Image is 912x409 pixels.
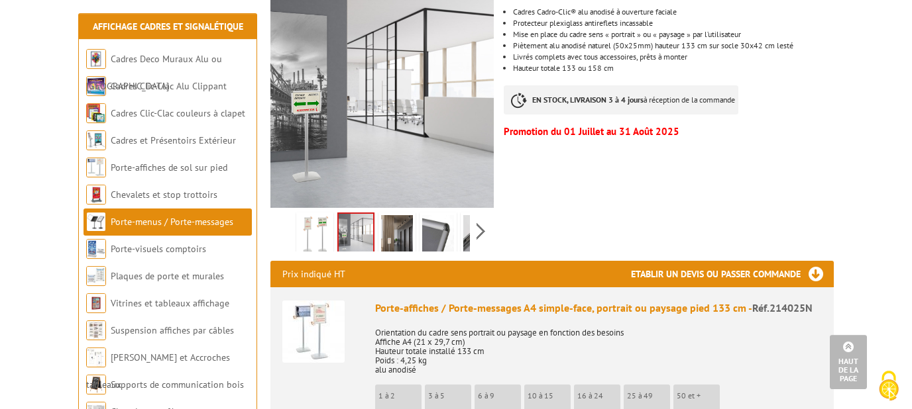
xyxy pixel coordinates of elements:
p: Promotion du 01 Juillet au 31 Août 2025 [504,128,834,136]
li: Livrés complets avec tous accessoires, prêts à monter [513,53,834,61]
img: Cadres et Présentoirs Extérieur [86,130,106,150]
span: Réf.214025N [752,301,813,314]
img: Cadres Deco Muraux Alu ou Bois [86,49,106,69]
img: Porte-menus / Porte-messages [86,212,106,232]
li: Hauteur totale 133 ou 158 cm [513,64,834,72]
p: 1 à 2 [378,391,422,400]
p: Orientation du cadre sens portrait ou paysage en fonction des besoins Affiche A4 (21 x 29,7 cm) H... [375,319,822,375]
p: Prix indiqué HT [282,261,345,287]
li: Mise en place du cadre sens « portrait » ou « paysage » par l’utilisateur [513,30,834,38]
a: Porte-affiches de sol sur pied [111,161,227,173]
img: Cimaises et Accroches tableaux [86,347,106,367]
strong: EN STOCK, LIVRAISON 3 à 4 jours [532,95,644,105]
img: Vitrines et tableaux affichage [86,293,106,313]
a: Cadres Clic-Clac couleurs à clapet [111,107,245,119]
span: Next [475,220,487,242]
a: Chevalets et stop trottoirs [111,189,217,201]
img: Porte-affiches de sol sur pied [86,158,106,177]
p: à réception de la commande [504,85,738,114]
a: Plaques de porte et murales [111,270,224,282]
p: 3 à 5 [428,391,471,400]
li: Protecteur plexiglass antireflets incassable [513,19,834,27]
img: porte_affiches_214000_fleche.jpg [299,215,331,256]
img: Plaques de porte et murales [86,266,106,286]
h3: Etablir un devis ou passer commande [631,261,834,287]
p: 16 à 24 [577,391,620,400]
div: Porte-affiches / Porte-messages A4 simple-face, portrait ou paysage pied 133 cm - [375,300,822,316]
p: 25 à 49 [627,391,670,400]
a: Cadres Clic-Clac Alu Clippant [111,80,227,92]
a: Cadres Deco Muraux Alu ou [GEOGRAPHIC_DATA] [86,53,222,92]
a: [PERSON_NAME] et Accroches tableaux [86,351,230,390]
a: Suspension affiches par câbles [111,324,234,336]
p: 6 à 9 [478,391,521,400]
img: Porte-affiches / Porte-messages A4 simple-face, portrait ou paysage pied 133 cm [282,300,345,363]
a: Vitrines et tableaux affichage [111,297,229,309]
li: Cadres Cadro-Clic® alu anodisé à ouverture faciale [513,8,834,16]
img: 214025n_ouvert.jpg [463,215,495,256]
img: porte_affiches_sur_pied_214025.jpg [339,214,373,255]
img: porte-affiches-sol-blackline-cadres-inclines-sur-pied-droit_2140002_1.jpg [422,215,454,256]
button: Cookies (fenêtre modale) [866,364,912,409]
img: Porte-visuels comptoirs [86,239,106,259]
a: Supports de communication bois [111,379,244,390]
img: Cadres Clic-Clac couleurs à clapet [86,103,106,123]
img: Cookies (fenêtre modale) [872,369,905,402]
img: Chevalets et stop trottoirs [86,185,106,204]
a: Affichage Cadres et Signalétique [93,21,243,32]
a: Cadres et Présentoirs Extérieur [111,134,236,146]
img: porte_affiches_sur_pied_214025_2bis.jpg [381,215,413,256]
p: 50 et + [677,391,720,400]
img: Suspension affiches par câbles [86,320,106,340]
a: Haut de la page [830,335,867,389]
a: Porte-visuels comptoirs [111,243,206,255]
p: 10 à 15 [528,391,571,400]
li: Piètement alu anodisé naturel (50x25mm) hauteur 133 cm sur socle 30x42 cm lesté [513,42,834,50]
a: Porte-menus / Porte-messages [111,216,233,228]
